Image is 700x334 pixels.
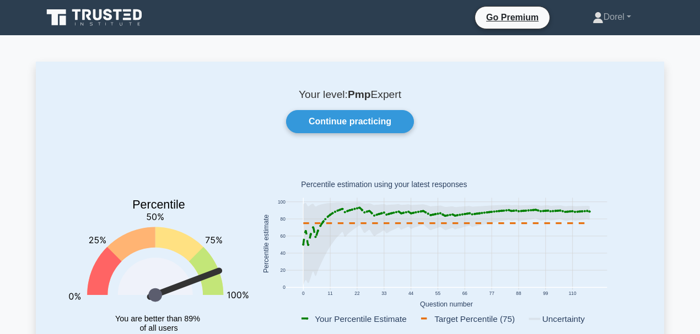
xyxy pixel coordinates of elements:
[139,324,177,333] tspan: of all users
[566,6,658,28] a: Dorel
[408,291,414,296] text: 44
[480,10,545,24] a: Go Premium
[569,291,577,296] text: 110
[327,291,333,296] text: 11
[281,233,286,239] text: 60
[435,291,441,296] text: 55
[283,285,286,291] text: 0
[516,291,521,296] text: 88
[115,314,200,323] tspan: You are better than 89%
[543,291,548,296] text: 99
[262,215,270,273] text: Percentile estimate
[281,250,286,256] text: 40
[278,199,286,205] text: 100
[281,267,286,273] text: 20
[489,291,495,296] text: 77
[132,198,185,211] text: Percentile
[62,88,638,101] p: Your level: Expert
[348,89,371,100] b: Pmp
[301,180,467,189] text: Percentile estimation using your latest responses
[462,291,468,296] text: 66
[420,300,473,308] text: Question number
[381,291,387,296] text: 33
[286,110,414,133] a: Continue practicing
[354,291,360,296] text: 22
[281,216,286,222] text: 80
[302,291,305,296] text: 0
